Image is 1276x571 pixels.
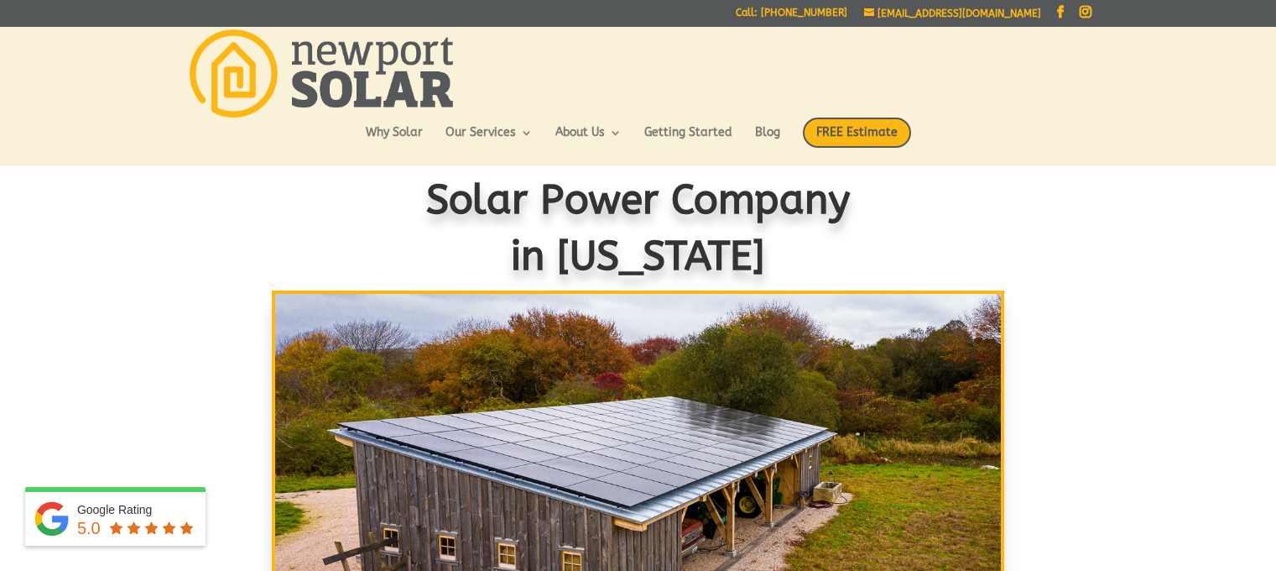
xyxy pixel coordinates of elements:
[755,127,780,155] a: Blog
[555,127,622,155] a: About Us
[366,127,423,155] a: Why Solar
[803,118,911,148] span: FREE Estimate
[77,519,101,537] span: 5.0
[426,176,851,280] span: Solar Power Company in [US_STATE]
[445,127,533,155] a: Our Services
[190,29,453,118] img: Newport Solar | Solar Energy Optimized.
[77,501,197,518] div: Google Rating
[736,8,847,25] a: Call: [PHONE_NUMBER]
[864,8,1041,19] a: [EMAIL_ADDRESS][DOMAIN_NAME]
[803,118,911,165] a: FREE Estimate
[644,127,732,155] a: Getting Started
